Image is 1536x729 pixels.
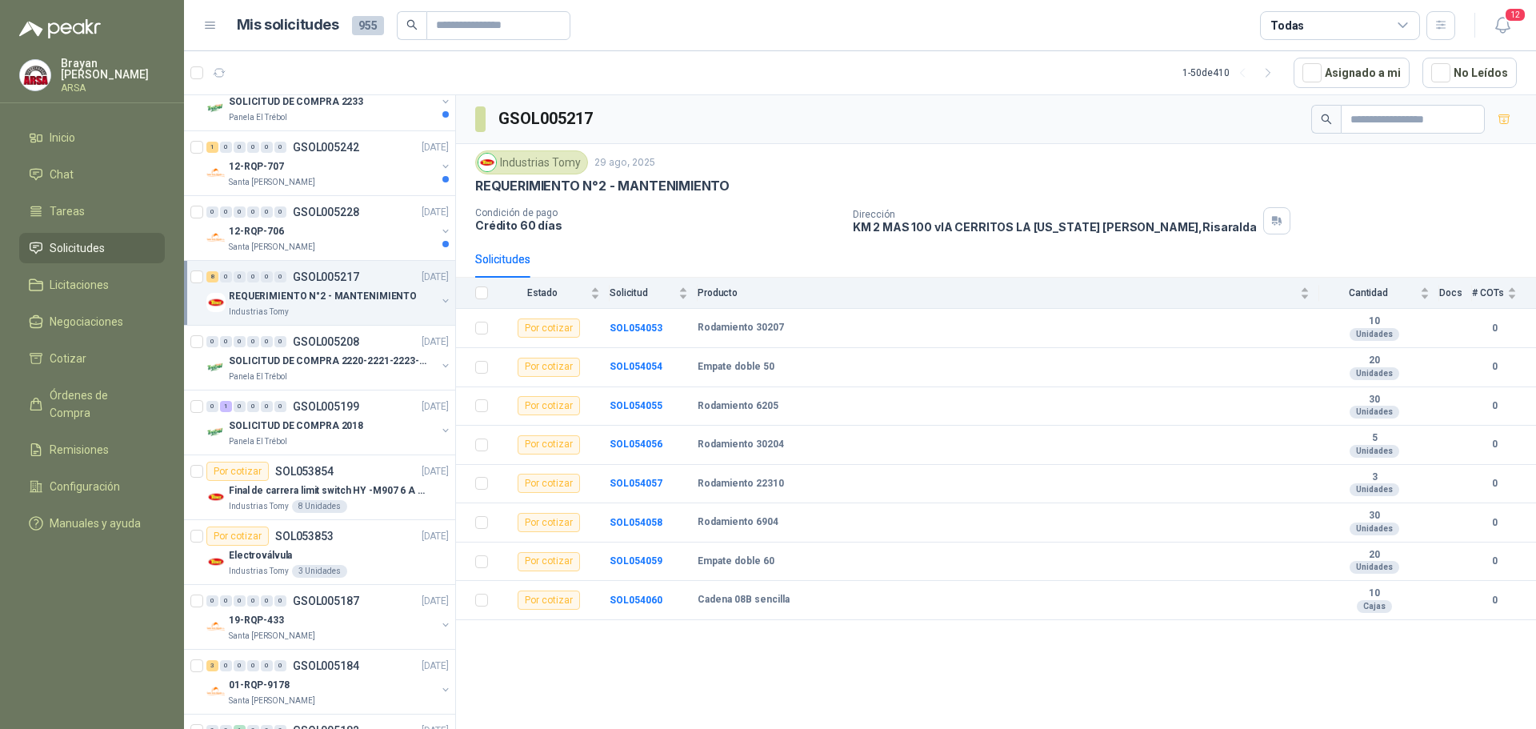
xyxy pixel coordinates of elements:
[206,358,226,377] img: Company Logo
[229,371,287,383] p: Panela El Trébol
[229,289,417,304] p: REQUERIMIENTO N°2 - MANTENIMIENTO
[1439,278,1472,309] th: Docs
[422,659,449,674] p: [DATE]
[247,206,259,218] div: 0
[1472,476,1517,491] b: 0
[206,462,269,481] div: Por cotizar
[1294,58,1410,88] button: Asignado a mi
[247,271,259,282] div: 0
[275,466,334,477] p: SOL053854
[478,154,496,171] img: Company Logo
[184,455,455,520] a: Por cotizarSOL053854[DATE] Company LogoFinal de carrera limit switch HY -M907 6 A - 250 V a.cIndu...
[206,401,218,412] div: 0
[274,595,286,607] div: 0
[20,60,50,90] img: Company Logo
[261,660,273,671] div: 0
[261,206,273,218] div: 0
[518,552,580,571] div: Por cotizar
[274,660,286,671] div: 0
[406,19,418,30] span: search
[206,487,226,507] img: Company Logo
[352,16,384,35] span: 955
[498,287,587,298] span: Estado
[229,695,315,707] p: Santa [PERSON_NAME]
[206,163,226,182] img: Company Logo
[1350,406,1399,419] div: Unidades
[206,595,218,607] div: 0
[1319,471,1430,484] b: 3
[206,267,452,318] a: 8 0 0 0 0 0 GSOL005217[DATE] Company LogoREQUERIMIENTO N°2 - MANTENIMIENTOIndustrias Tomy
[19,343,165,374] a: Cotizar
[1319,287,1417,298] span: Cantidad
[1350,445,1399,458] div: Unidades
[1422,58,1517,88] button: No Leídos
[234,336,246,347] div: 0
[206,397,452,448] a: 0 1 0 0 0 0 GSOL005199[DATE] Company LogoSOLICITUD DE COMPRA 2018Panela El Trébol
[220,271,232,282] div: 0
[206,682,226,701] img: Company Logo
[234,660,246,671] div: 0
[206,228,226,247] img: Company Logo
[518,474,580,493] div: Por cotizar
[698,278,1319,309] th: Producto
[229,94,363,110] p: SOLICITUD DE COMPRA 2233
[1472,437,1517,452] b: 0
[206,660,218,671] div: 3
[206,202,452,254] a: 0 0 0 0 0 0 GSOL005228[DATE] Company Logo12-RQP-706Santa [PERSON_NAME]
[19,233,165,263] a: Solicitudes
[247,336,259,347] div: 0
[50,166,74,183] span: Chat
[1319,549,1430,562] b: 20
[274,271,286,282] div: 0
[610,278,698,309] th: Solicitud
[518,435,580,455] div: Por cotizar
[220,595,232,607] div: 0
[422,464,449,479] p: [DATE]
[698,516,778,529] b: Rodamiento 6904
[610,322,662,334] a: SOL054053
[206,293,226,312] img: Company Logo
[229,241,315,254] p: Santa [PERSON_NAME]
[206,206,218,218] div: 0
[610,517,662,528] a: SOL054058
[229,630,315,643] p: Santa [PERSON_NAME]
[229,548,292,563] p: Electroválvula
[206,332,452,383] a: 0 0 0 0 0 0 GSOL005208[DATE] Company LogoSOLICITUD DE COMPRA 2220-2221-2223-2224Panela El Trébol
[229,500,289,513] p: Industrias Tomy
[293,142,359,153] p: GSOL005242
[247,401,259,412] div: 0
[698,439,784,451] b: Rodamiento 30204
[220,206,232,218] div: 0
[698,361,774,374] b: Empate doble 50
[594,155,655,170] p: 29 ago, 2025
[206,656,452,707] a: 3 0 0 0 0 0 GSOL005184[DATE] Company Logo01-RQP-9178Santa [PERSON_NAME]
[206,617,226,636] img: Company Logo
[610,439,662,450] b: SOL054056
[475,218,840,232] p: Crédito 60 días
[610,400,662,411] a: SOL054055
[422,594,449,609] p: [DATE]
[50,202,85,220] span: Tareas
[1319,394,1430,407] b: 30
[610,287,675,298] span: Solicitud
[518,591,580,610] div: Por cotizar
[50,129,75,146] span: Inicio
[206,138,452,189] a: 1 0 0 0 0 0 GSOL005242[DATE] Company Logo12-RQP-707Santa [PERSON_NAME]
[229,306,289,318] p: Industrias Tomy
[206,98,226,118] img: Company Logo
[293,271,359,282] p: GSOL005217
[229,111,287,124] p: Panela El Trébol
[1472,554,1517,569] b: 0
[610,478,662,489] a: SOL054057
[698,287,1297,298] span: Producto
[1472,321,1517,336] b: 0
[1472,515,1517,531] b: 0
[853,209,1257,220] p: Dirección
[247,142,259,153] div: 0
[1472,399,1517,414] b: 0
[422,140,449,155] p: [DATE]
[1270,17,1304,34] div: Todas
[19,159,165,190] a: Chat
